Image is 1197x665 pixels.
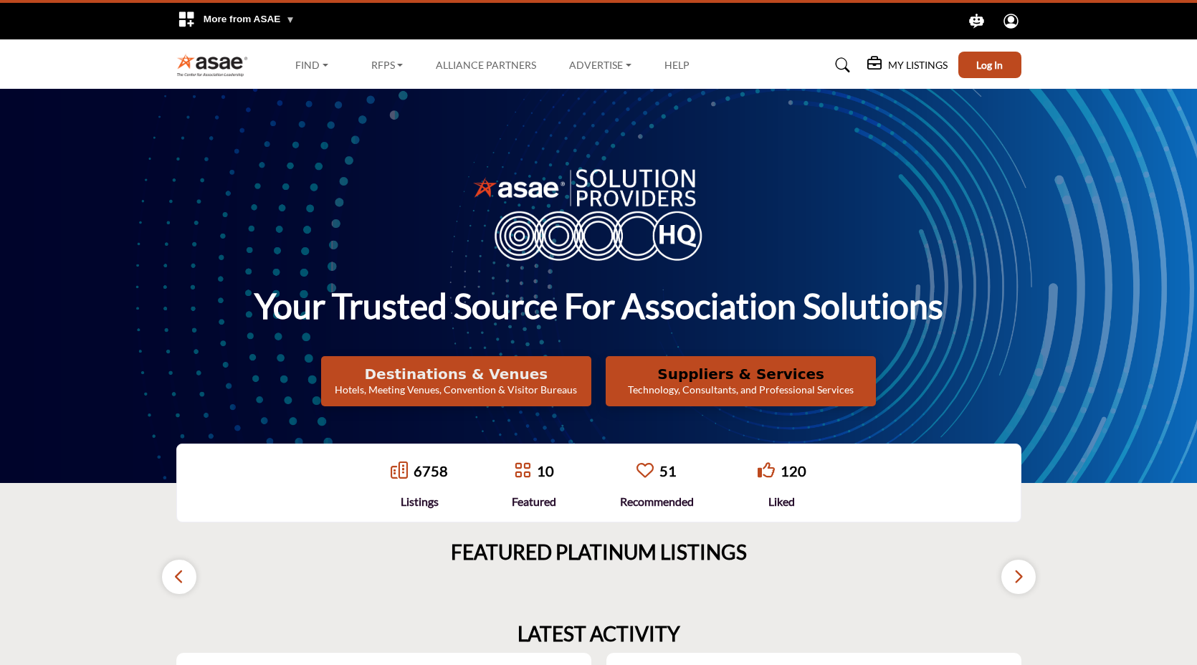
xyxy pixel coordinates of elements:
[325,383,587,397] p: Hotels, Meeting Venues, Convention & Visitor Bureaus
[976,59,1003,71] span: Log In
[867,57,948,74] div: My Listings
[758,461,775,479] i: Go to Liked
[821,54,859,77] a: Search
[361,55,414,75] a: RFPs
[518,622,680,646] h2: LATEST ACTIVITY
[958,52,1021,78] button: Log In
[436,59,536,71] a: Alliance Partners
[620,493,694,510] div: Recommended
[451,540,747,565] h2: FEATURED PLATINUM LISTINGS
[664,59,690,71] a: Help
[514,461,531,481] a: Go to Featured
[606,356,876,406] button: Suppliers & Services Technology, Consultants, and Professional Services
[610,383,872,397] p: Technology, Consultants, and Professional Services
[391,493,448,510] div: Listings
[254,284,943,328] h1: Your Trusted Source for Association Solutions
[559,55,642,75] a: Advertise
[888,59,948,72] h5: My Listings
[537,462,554,479] a: 10
[168,3,304,39] div: More from ASAE
[414,462,448,479] a: 6758
[321,356,591,406] button: Destinations & Venues Hotels, Meeting Venues, Convention & Visitor Bureaus
[325,365,587,383] h2: Destinations & Venues
[512,493,556,510] div: Featured
[610,365,872,383] h2: Suppliers & Services
[636,461,654,481] a: Go to Recommended
[204,14,295,24] span: More from ASAE
[781,462,806,479] a: 120
[473,166,724,260] img: image
[758,493,806,510] div: Liked
[659,462,677,479] a: 51
[285,55,338,75] a: Find
[176,53,256,77] img: Site Logo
